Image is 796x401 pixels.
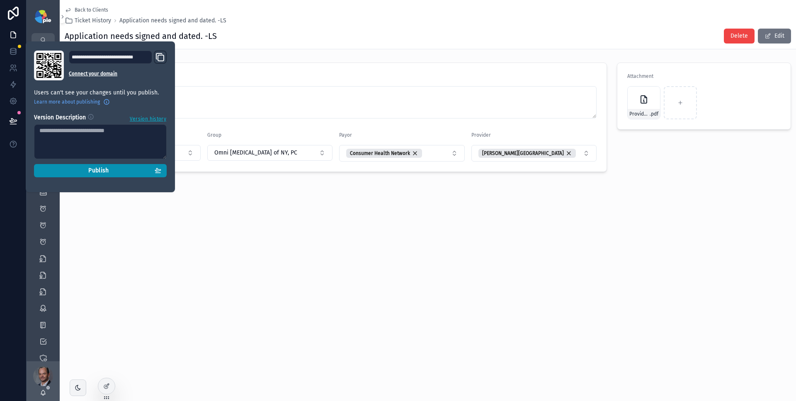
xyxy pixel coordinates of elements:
span: Consumer Health Network [350,150,410,157]
button: Edit [758,29,791,43]
button: Select Button [339,145,465,162]
span: Attachment [627,73,653,79]
div: Domain and Custom Link [69,51,167,80]
a: Learn more about publishing [34,99,110,105]
span: Back to Clients [75,7,108,13]
span: Provider [471,132,491,138]
button: Publish [34,164,167,177]
button: Select Button [207,145,333,161]
p: Users can't see your changes until you publish. [34,89,167,97]
button: Select Button [471,145,597,162]
span: Payor [339,132,352,138]
span: Delete [730,32,748,40]
span: [PERSON_NAME][GEOGRAPHIC_DATA] [482,150,564,157]
span: Version history [130,114,166,122]
img: App logo [35,10,51,23]
button: Delete [724,29,755,43]
span: Provider-App [629,111,650,117]
button: Version history [129,114,167,123]
button: Unselect 1787 [346,149,422,158]
span: Omni [MEDICAL_DATA] of NY, PC [214,149,297,157]
h2: Version Description [34,114,86,123]
div: scrollable content [27,46,60,361]
span: .pdf [650,111,658,117]
span: Group [207,132,221,138]
h1: Application needs signed and dated. -LS [65,30,217,42]
span: Ticket History [75,17,111,25]
button: Unselect 189 [478,149,576,158]
a: Back to Clients [65,7,108,13]
a: Application needs signed and dated. -LS [119,17,226,25]
span: Publish [88,167,109,174]
a: Ticket History [65,17,111,25]
a: Connect your domain [69,70,167,77]
span: Learn more about publishing [34,99,100,105]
